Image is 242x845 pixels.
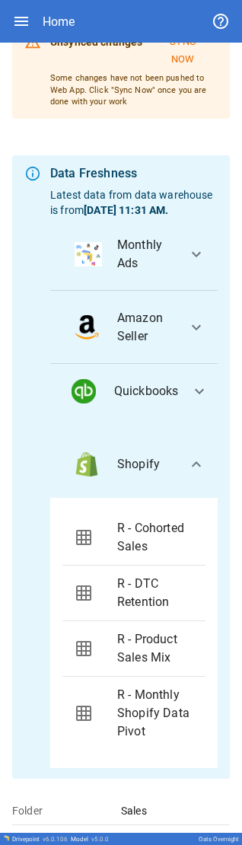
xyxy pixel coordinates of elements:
[3,835,9,841] img: Drivepoint
[199,836,239,843] div: Oats Overnight
[190,382,209,400] span: expand_more
[50,187,218,218] p: Latest data from data warehouse is from
[75,584,93,602] span: grid_on
[117,519,193,556] span: R - Cohorted Sales
[43,836,68,843] span: v 6.0.106
[117,236,175,273] span: Monthly Ads
[75,639,93,658] span: grid_on
[187,455,205,474] span: expand_more
[75,315,99,340] img: data_logo
[148,30,218,72] button: Sync Now
[84,204,168,216] b: [DATE] 11:31 AM .
[43,14,75,29] div: Home
[75,452,99,477] img: data_logo
[91,836,109,843] span: v 5.0.0
[75,528,93,547] span: grid_on
[50,164,218,183] div: Data Freshness
[117,686,193,741] span: R - Monthly Shopify Data Pivot
[75,704,93,722] span: grid_on
[71,836,109,843] div: Model
[50,72,218,108] p: Some changes have not been pushed to Web App. Click "Sync Now" once you are done with your work
[75,242,102,266] img: data_logo
[50,364,218,419] button: data_logoQuickbooks
[187,318,205,336] span: expand_more
[117,575,193,611] span: R - DTC Retention
[121,803,230,818] p: Sales
[50,218,218,291] button: data_logoMonthly Ads
[50,291,218,364] button: data_logoAmazon Seller
[50,431,218,498] button: data_logoShopify
[50,36,142,48] b: Unsynced changes
[117,309,175,346] span: Amazon Seller
[117,455,175,474] span: Shopify
[12,803,121,818] p: Folder
[117,630,193,667] span: R - Product Sales Mix
[187,245,205,263] span: expand_more
[114,382,179,400] span: Quickbooks
[72,379,96,403] img: data_logo
[12,836,68,843] div: Drivepoint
